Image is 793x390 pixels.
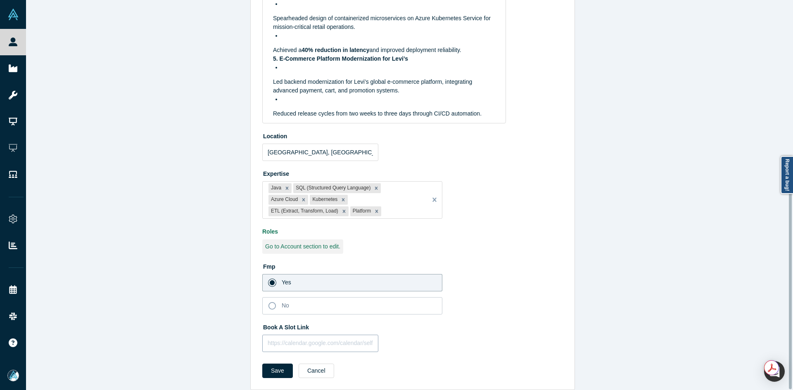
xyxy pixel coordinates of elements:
[262,225,563,236] label: Roles
[262,320,563,332] label: Book A Slot Link
[262,129,563,141] label: Location
[372,206,381,216] div: Remove Platform
[350,206,372,216] div: Platform
[310,195,339,205] div: Kubernetes
[369,47,461,53] span: and improved deployment reliability.
[262,260,563,271] label: Fmp
[268,206,340,216] div: ETL (Extract, Transform, Load)
[282,302,289,309] span: No
[781,156,793,194] a: Report a bug!
[282,279,291,286] span: Yes
[262,335,378,352] input: https://calendar.google.com/calendar/selfsched?sstoken=
[262,364,293,378] button: Save
[340,206,349,216] div: Remove ETL (Extract, Transform, Load)
[268,195,299,205] div: Azure Cloud
[262,167,563,178] label: Expertise
[273,110,482,117] span: Reduced release cycles from two weeks to three days through CI/CD automation.
[339,195,348,205] div: Remove Kubernetes
[268,183,283,193] div: Java
[372,183,381,193] div: Remove SQL (Structured Query Language)
[273,55,408,62] span: 5. E-Commerce Platform Modernization for Levi’s
[302,47,369,53] span: 40% reduction in latency
[299,195,308,205] div: Remove Azure Cloud
[293,183,372,193] div: SQL (Structured Query Language)
[273,78,474,94] span: Led backend modernization for Levi’s global e-commerce platform, integrating advanced payment, ca...
[262,144,378,161] input: Enter a location
[7,370,19,381] img: Mia Scott's Account
[262,239,343,254] div: Go to Account section to edit.
[299,364,334,378] button: Cancel
[7,9,19,20] img: Alchemist Vault Logo
[273,47,302,53] span: Achieved a
[283,183,292,193] div: Remove Java
[273,15,492,30] span: Spearheaded design of containerized microservices on Azure Kubernetes Service for mission-critica...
